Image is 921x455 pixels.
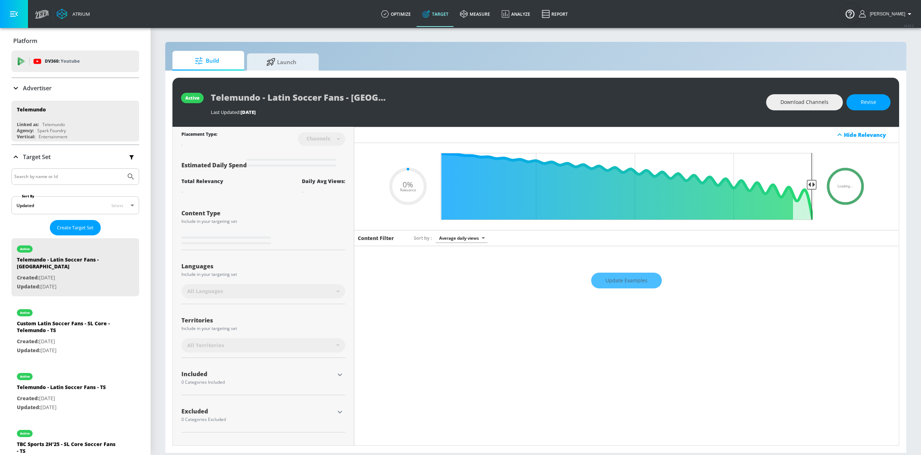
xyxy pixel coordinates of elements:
[181,153,345,169] div: Estimated Daily Spend
[20,311,30,315] div: active
[181,371,334,377] div: Included
[11,302,139,360] div: activeCustom Latin Soccer Fans - SL Core - Telemundo - TSCreated:[DATE]Updated:[DATE]
[17,256,117,273] div: Telemundo - Latin Soccer Fans - [GEOGRAPHIC_DATA]
[17,403,106,412] p: [DATE]
[181,131,217,139] div: Placement Type:
[211,109,759,115] div: Last Updated:
[180,52,234,70] span: Build
[780,98,829,107] span: Download Channels
[241,109,256,115] span: [DATE]
[11,31,139,51] div: Platform
[11,101,139,142] div: TelemundoLinked as:TelemundoAgency:Spark FoundryVertical:Entertainment
[20,432,30,435] div: active
[254,53,309,71] span: Launch
[181,210,345,216] div: Content Type
[181,272,345,277] div: Include in your targeting set
[17,404,41,411] span: Updated:
[185,95,199,101] div: active
[11,78,139,98] div: Advertiser
[17,106,46,113] div: Telemundo
[14,172,123,181] input: Search by name or Id
[16,202,34,209] div: Updated
[17,273,117,282] p: [DATE]
[57,224,94,232] span: Create Target Set
[303,135,334,142] div: Channels
[37,128,66,134] div: Spark Foundry
[181,219,345,224] div: Include in your targeting set
[846,94,891,110] button: Revise
[358,235,394,241] h6: Content Filter
[496,1,536,27] a: Analyze
[417,1,454,27] a: Target
[181,263,345,269] div: Languages
[302,178,345,185] div: Daily Avg Views:
[536,1,574,27] a: Report
[437,153,817,220] input: Final Threshold
[181,326,345,331] div: Include in your targeting set
[17,395,39,402] span: Created:
[23,84,52,92] p: Advertiser
[50,220,101,235] button: Create Target Set
[181,317,345,323] div: Territories
[181,178,223,185] div: Total Relevancy
[766,94,843,110] button: Download Channels
[11,51,139,72] div: DV360: Youtube
[844,131,895,138] div: Hide Relevancy
[17,121,39,128] div: Linked as:
[57,9,90,19] a: Atrium
[11,366,139,417] div: activeTelemundo - Latin Soccer Fans - TSCreated:[DATE]Updated:[DATE]
[181,338,345,353] div: All Territories
[20,375,30,378] div: active
[23,153,51,161] p: Target Set
[904,24,914,28] span: v 4.22.2
[11,238,139,296] div: activeTelemundo - Latin Soccer Fans - [GEOGRAPHIC_DATA]Created:[DATE]Updated:[DATE]
[861,98,876,107] span: Revise
[17,337,117,346] p: [DATE]
[111,202,123,209] span: latest
[354,127,899,143] div: Hide Relevancy
[17,134,35,140] div: Vertical:
[17,394,106,403] p: [DATE]
[17,283,41,290] span: Updated:
[39,134,67,140] div: Entertainment
[13,37,37,45] p: Platform
[70,11,90,17] div: Atrium
[17,274,39,281] span: Created:
[20,247,30,251] div: active
[42,121,65,128] div: Telemundo
[181,284,345,298] div: All Languages
[17,346,117,355] p: [DATE]
[17,347,41,354] span: Updated:
[414,235,432,241] span: Sort by
[11,145,139,169] div: Target Set
[375,1,417,27] a: optimize
[859,10,914,18] button: [PERSON_NAME]
[187,342,224,349] span: All Territories
[17,384,106,394] div: Telemundo - Latin Soccer Fans - TS
[840,4,860,24] button: Open Resource Center
[17,320,117,337] div: Custom Latin Soccer Fans - SL Core - Telemundo - TS
[837,185,853,188] span: Loading...
[181,417,334,422] div: 0 Categories Excluded
[181,161,247,169] span: Estimated Daily Spend
[181,408,334,414] div: Excluded
[454,1,496,27] a: measure
[61,57,80,65] p: Youtube
[45,57,80,65] p: DV360:
[436,233,488,243] div: Average daily views
[17,128,34,134] div: Agency:
[181,380,334,384] div: 0 Categories Included
[17,338,39,345] span: Created:
[20,194,36,198] label: Sort By
[400,188,416,192] span: Relevance
[187,288,223,295] span: All Languages
[867,11,905,16] span: login as: justin.nim@zefr.com
[403,181,413,188] span: 0%
[17,282,117,291] p: [DATE]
